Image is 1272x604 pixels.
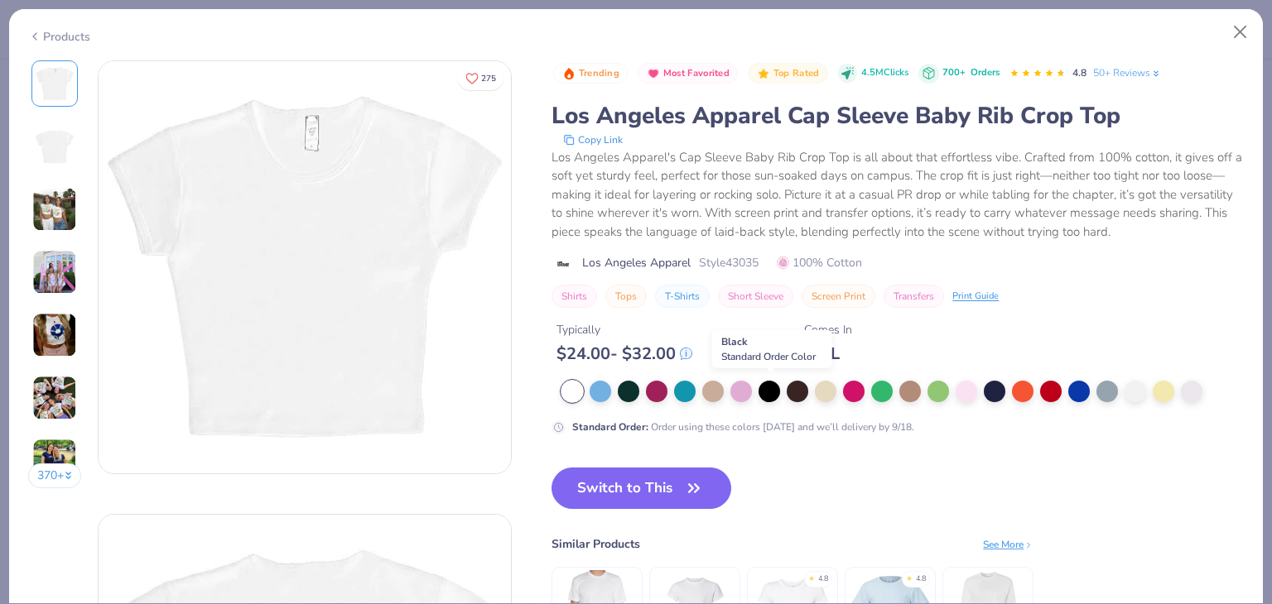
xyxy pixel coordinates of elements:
button: Close [1225,17,1256,48]
button: Badge Button [748,63,827,84]
div: Los Angeles Apparel Cap Sleeve Baby Rib Crop Top [552,100,1244,132]
div: 4.8 [818,573,828,585]
div: $ 24.00 - $ 32.00 [556,343,692,364]
button: Badge Button [638,63,738,84]
img: brand logo [552,257,574,271]
button: 370+ [28,463,82,488]
span: 4.5M Clicks [861,66,908,80]
div: Print Guide [952,290,999,304]
img: Front [99,61,511,473]
span: Most Favorited [663,69,730,78]
strong: Standard Order : [572,420,648,434]
img: Most Favorited sort [647,67,660,80]
img: User generated content [32,250,77,295]
a: 50+ Reviews [1093,65,1162,80]
span: Orders [971,66,1000,79]
div: ★ [808,573,815,580]
span: Trending [579,69,619,78]
button: Switch to This [552,467,731,509]
div: Comes In [804,321,852,338]
img: User generated content [32,439,77,483]
img: Front [35,64,75,103]
img: Trending sort [562,67,576,80]
span: Top Rated [773,69,820,78]
span: Style 43035 [699,254,759,271]
div: Products [28,28,90,46]
button: Screen Print [802,285,875,308]
div: Black [712,330,832,368]
button: T-Shirts [655,285,710,308]
div: See More [983,537,1033,552]
button: Like [458,66,503,90]
button: copy to clipboard [558,132,628,148]
div: Order using these colors [DATE] and we’ll delivery by 9/18. [572,419,914,434]
img: Top Rated sort [757,67,770,80]
button: Transfers [884,285,944,308]
div: Typically [556,321,692,338]
img: User generated content [32,187,77,232]
div: 4.8 [916,573,926,585]
span: 275 [481,74,496,83]
div: ★ [906,573,913,580]
div: Los Angeles Apparel's Cap Sleeve Baby Rib Crop Top is all about that effortless vibe. Crafted fro... [552,148,1244,242]
span: Standard Order Color [721,350,816,363]
div: 4.8 Stars [1009,60,1066,87]
div: 700+ [942,66,1000,80]
button: Badge Button [553,63,628,84]
img: Back [35,127,75,166]
img: User generated content [32,376,77,420]
div: Similar Products [552,535,640,553]
button: Short Sleeve [718,285,793,308]
button: Tops [605,285,647,308]
span: 4.8 [1072,66,1086,79]
button: Shirts [552,285,597,308]
span: Los Angeles Apparel [582,254,691,271]
img: User generated content [32,313,77,357]
span: 100% Cotton [777,254,862,271]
